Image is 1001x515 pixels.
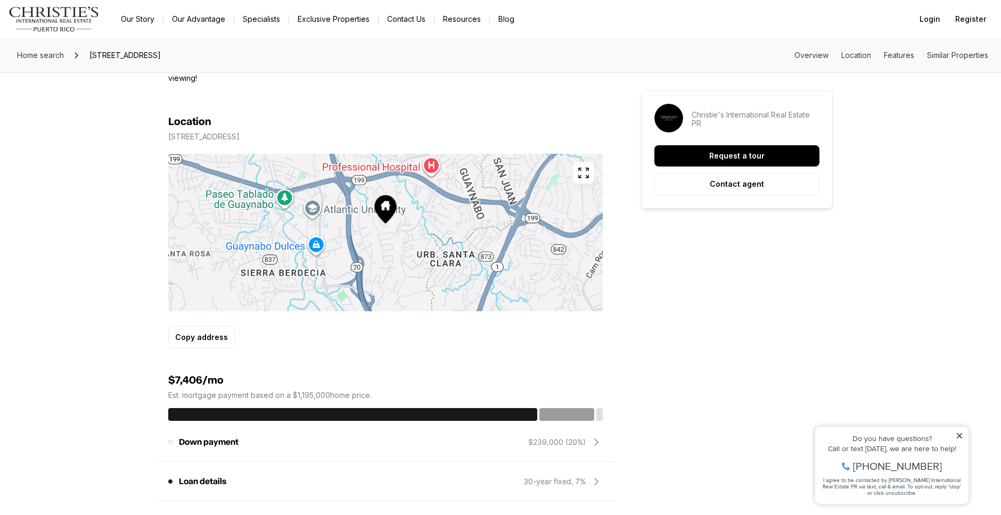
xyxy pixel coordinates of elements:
a: Our Advantage [163,12,234,27]
div: Do you have questions? [11,24,154,31]
button: Contact agent [654,173,819,195]
a: Specialists [234,12,289,27]
p: Christie's International Real Estate PR [692,111,819,128]
div: Down payment$239,000 (20%) [168,429,603,455]
button: Contact Us [379,12,434,27]
img: logo [9,6,100,32]
span: I agree to be contacted by [PERSON_NAME] International Real Estate PR via text, call & email. To ... [13,65,152,86]
button: Copy address [168,326,235,348]
p: [STREET_ADDRESS] [168,132,240,141]
button: Request a tour [654,145,819,167]
button: Register [949,9,992,30]
button: Login [913,9,947,30]
div: $239,000 (20%) [528,437,586,447]
p: Loan details [179,477,226,486]
p: Contact agent [710,180,764,188]
a: Skip to: Similar Properties [927,51,988,60]
span: [STREET_ADDRESS] [85,47,165,64]
a: Resources [434,12,489,27]
a: Skip to: Overview [794,51,828,60]
a: Home search [13,47,68,64]
h4: $7,406/mo [168,374,603,387]
a: Blog [490,12,523,27]
img: Map of 1 1 ST #602, GUAYNABO PR, 00969 [168,154,603,311]
a: Exclusive Properties [289,12,378,27]
div: Call or text [DATE], we are here to help! [11,34,154,41]
span: [PHONE_NUMBER] [44,50,133,61]
div: Loan details30-year fixed, 7% [168,469,603,494]
span: Home search [17,51,64,60]
a: Skip to: Location [841,51,871,60]
a: Our Story [112,12,163,27]
h4: Location [168,115,211,128]
nav: Page section menu [794,51,988,60]
span: Login [920,15,940,23]
p: Copy address [175,333,228,342]
p: Down payment [179,438,239,446]
div: 30-year fixed, 7% [523,476,586,487]
a: Skip to: Features [884,51,914,60]
p: Est. mortgage payment based on a $1,195,000 home price. [168,391,603,400]
p: Request a tour [709,152,765,160]
span: Register [955,15,986,23]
